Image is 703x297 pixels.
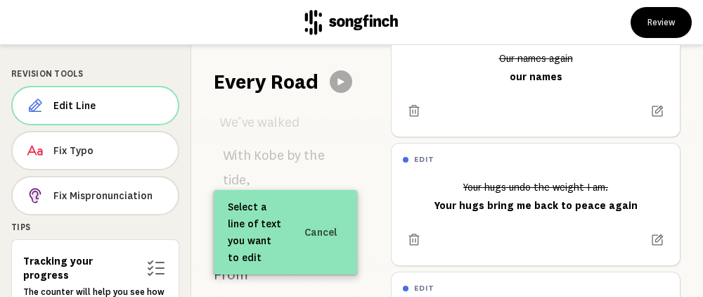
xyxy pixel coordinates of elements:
span: Fix Mispronunciation [53,189,167,203]
span: by [287,143,301,168]
h1: Every Road [214,68,318,96]
button: Review [631,7,692,38]
h6: Tracking your progress [23,254,139,282]
button: Cancel [296,220,346,245]
span: We’ve [219,110,254,135]
div: Revision Tools [11,68,179,80]
span: walked [257,110,299,135]
button: Fix Typo [11,131,179,170]
button: Fix Mispronunciation [11,176,179,215]
button: Edit Line [11,86,179,125]
h6: edit [414,155,434,164]
span: Fix Typo [53,144,167,158]
span: Edit Line [53,99,167,113]
span: From [214,260,248,289]
span: Kobe [254,143,283,168]
div: Tips [11,221,179,234]
span: the [304,143,324,168]
span: Select a line of text you want to edit [228,198,282,266]
h6: edit [414,284,434,293]
span: tide, [223,168,250,192]
span: With [223,143,251,168]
